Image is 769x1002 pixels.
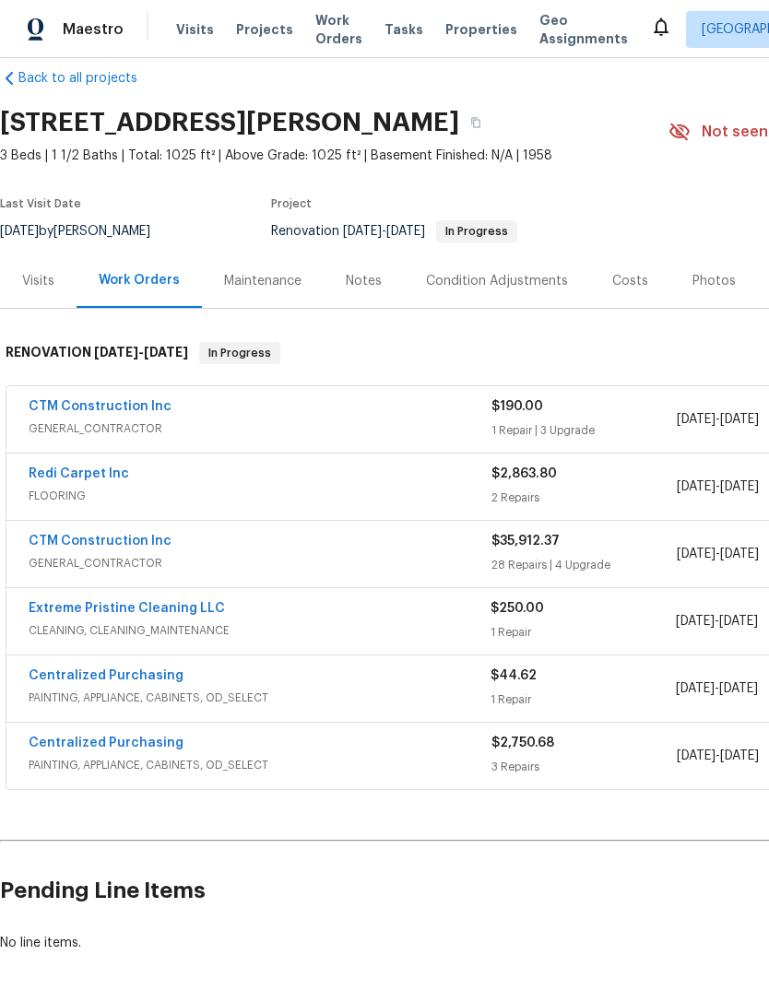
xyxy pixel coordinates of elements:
[201,344,278,362] span: In Progress
[315,11,362,48] span: Work Orders
[539,11,628,48] span: Geo Assignments
[29,419,491,438] span: GENERAL_CONTRACTOR
[29,689,491,707] span: PAINTING, APPLIANCE, CABINETS, OD_SELECT
[384,23,423,36] span: Tasks
[677,413,716,426] span: [DATE]
[491,556,677,574] div: 28 Repairs | 4 Upgrade
[491,489,677,507] div: 2 Repairs
[491,602,544,615] span: $250.00
[29,554,491,572] span: GENERAL_CONTRACTOR
[29,535,172,548] a: CTM Construction Inc
[676,682,715,695] span: [DATE]
[491,467,557,480] span: $2,863.80
[676,615,715,628] span: [DATE]
[720,413,759,426] span: [DATE]
[677,548,716,560] span: [DATE]
[426,272,568,290] div: Condition Adjustments
[719,682,758,695] span: [DATE]
[491,737,554,749] span: $2,750.68
[29,669,183,682] a: Centralized Purchasing
[677,410,759,429] span: -
[438,226,515,237] span: In Progress
[22,272,54,290] div: Visits
[176,20,214,39] span: Visits
[29,467,129,480] a: Redi Carpet Inc
[29,602,225,615] a: Extreme Pristine Cleaning LLC
[677,749,716,762] span: [DATE]
[224,272,302,290] div: Maintenance
[677,545,759,563] span: -
[94,346,188,359] span: -
[491,400,543,413] span: $190.00
[271,225,517,238] span: Renovation
[236,20,293,39] span: Projects
[491,623,675,642] div: 1 Repair
[29,621,491,640] span: CLEANING, CLEANING_MAINTENANCE
[692,272,736,290] div: Photos
[677,747,759,765] span: -
[343,225,425,238] span: -
[720,749,759,762] span: [DATE]
[720,548,759,560] span: [DATE]
[677,480,716,493] span: [DATE]
[29,737,183,749] a: Centralized Purchasing
[676,679,758,698] span: -
[99,271,180,289] div: Work Orders
[677,477,759,496] span: -
[491,758,677,776] div: 3 Repairs
[491,421,677,440] div: 1 Repair | 3 Upgrade
[386,225,425,238] span: [DATE]
[29,400,172,413] a: CTM Construction Inc
[29,756,491,774] span: PAINTING, APPLIANCE, CABINETS, OD_SELECT
[720,480,759,493] span: [DATE]
[6,342,188,364] h6: RENOVATION
[144,346,188,359] span: [DATE]
[676,612,758,631] span: -
[343,225,382,238] span: [DATE]
[271,198,312,209] span: Project
[491,690,675,709] div: 1 Repair
[346,272,382,290] div: Notes
[491,535,560,548] span: $35,912.37
[491,669,537,682] span: $44.62
[719,615,758,628] span: [DATE]
[612,272,648,290] div: Costs
[445,20,517,39] span: Properties
[94,346,138,359] span: [DATE]
[29,487,491,505] span: FLOORING
[63,20,124,39] span: Maestro
[459,106,492,139] button: Copy Address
